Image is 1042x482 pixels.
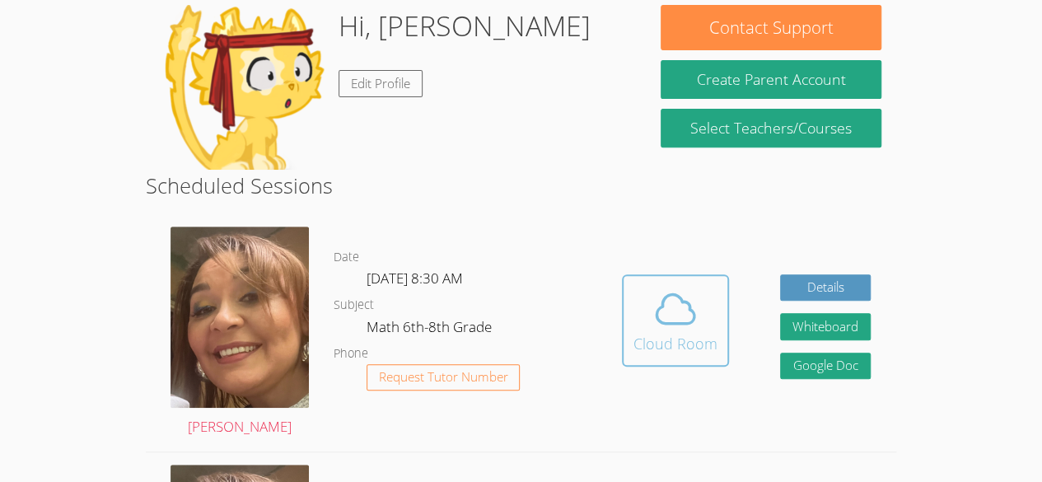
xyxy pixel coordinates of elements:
[367,269,463,288] span: [DATE] 8:30 AM
[780,353,871,380] a: Google Doc
[379,371,508,383] span: Request Tutor Number
[622,274,729,367] button: Cloud Room
[339,70,423,97] a: Edit Profile
[780,313,871,340] button: Whiteboard
[367,364,521,391] button: Request Tutor Number
[633,332,717,355] div: Cloud Room
[334,344,368,364] dt: Phone
[334,295,374,316] dt: Subject
[661,60,881,99] button: Create Parent Account
[367,316,495,344] dd: Math 6th-8th Grade
[661,109,881,147] a: Select Teachers/Courses
[339,5,591,47] h1: Hi, [PERSON_NAME]
[171,227,309,438] a: [PERSON_NAME]
[334,247,359,268] dt: Date
[146,170,896,201] h2: Scheduled Sessions
[780,274,871,302] a: Details
[171,227,309,408] img: IMG_0482.jpeg
[161,5,325,170] img: default.png
[661,5,881,50] button: Contact Support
